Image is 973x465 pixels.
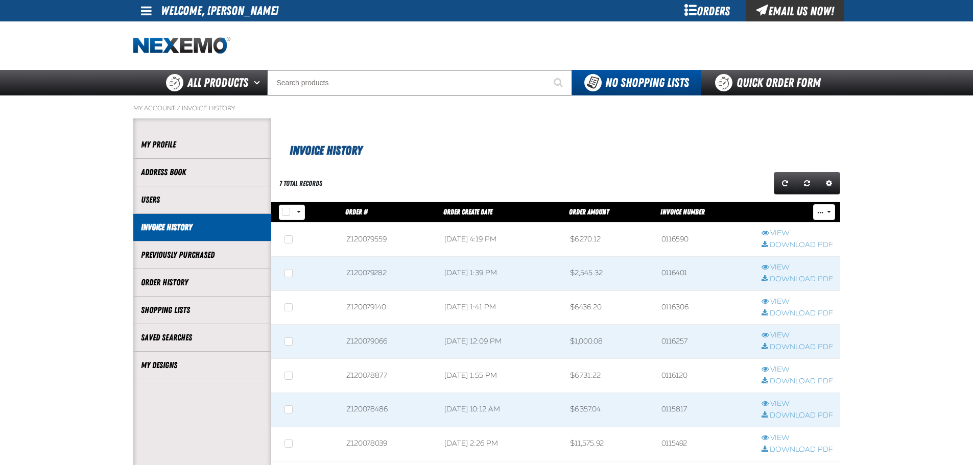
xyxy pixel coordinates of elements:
[141,277,264,288] a: Order History
[182,104,235,112] a: Invoice History
[654,256,754,290] td: 0116401
[563,359,654,393] td: $6,731.22
[547,70,572,95] button: Start Searching
[762,275,833,284] a: Download PDF row action
[133,104,175,112] a: My Account
[141,139,264,151] a: My Profile
[762,399,833,409] a: View row action
[177,104,180,112] span: /
[339,223,437,257] td: Z120079559
[267,70,572,95] input: Search
[563,393,654,427] td: $6,357.04
[762,263,833,273] a: View row action
[563,256,654,290] td: $2,545.32
[660,208,705,216] a: Invoice Number
[762,445,833,455] a: Download PDF row action
[762,377,833,386] a: Download PDF row action
[563,290,654,325] td: $6,436.20
[339,290,437,325] td: Z120079140
[437,223,563,257] td: [DATE] 4:19 PM
[762,240,833,250] a: Download PDF row action
[654,290,754,325] td: 0116306
[187,74,248,92] span: All Products
[279,179,322,188] div: 7 total records
[654,223,754,257] td: 0116590
[290,143,362,158] span: Invoice History
[141,194,264,206] a: Users
[569,208,609,216] a: Order Amount
[762,331,833,340] a: View row action
[654,393,754,427] td: 0115817
[754,202,840,223] th: Row actions
[141,304,264,316] a: Shopping Lists
[701,70,840,95] a: Quick Order Form
[141,359,264,371] a: My Designs
[339,427,437,461] td: Z120078039
[762,365,833,375] a: View row action
[339,359,437,393] td: Z120078877
[141,249,264,261] a: Previously Purchased
[762,411,833,421] a: Download PDF row action
[654,359,754,393] td: 0116120
[762,297,833,307] a: View row action
[762,309,833,319] a: Download PDF row action
[605,76,689,90] span: No Shopping Lists
[133,37,230,55] img: Nexemo logo
[437,427,563,461] td: [DATE] 2:26 PM
[762,229,833,238] a: View row action
[796,172,818,194] a: Reset grid action
[563,223,654,257] td: $6,270.12
[437,393,563,427] td: [DATE] 10:12 AM
[339,393,437,427] td: Z120078486
[437,325,563,359] td: [DATE] 12:09 PM
[141,332,264,344] a: Saved Searches
[339,256,437,290] td: Z120079282
[813,204,835,219] button: Mass Actions
[563,427,654,461] td: $11,575.92
[133,104,840,112] nav: Breadcrumbs
[654,325,754,359] td: 0116257
[141,222,264,233] a: Invoice History
[141,166,264,178] a: Address Book
[437,256,563,290] td: [DATE] 1:39 PM
[443,208,492,216] a: Order Create Date
[437,359,563,393] td: [DATE] 1:55 PM
[133,37,230,55] a: Home
[563,325,654,359] td: $1,000.08
[818,172,840,194] a: Expand or Collapse Grid Settings
[345,208,368,216] a: Order #
[293,205,305,220] button: Rows selection options
[339,325,437,359] td: Z120079066
[437,290,563,325] td: [DATE] 1:41 PM
[572,70,701,95] button: You do not have available Shopping Lists. Open to Create a New List
[250,70,267,95] button: Open All Products pages
[762,342,833,352] a: Download PDF row action
[774,172,796,194] a: Refresh grid action
[817,210,823,216] span: ...
[762,433,833,443] a: View row action
[654,427,754,461] td: 0115492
